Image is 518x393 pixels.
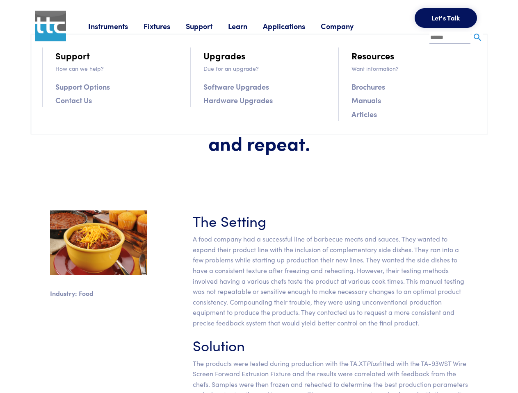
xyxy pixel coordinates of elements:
h3: The Setting [193,210,468,230]
a: Support [186,21,228,31]
em: Plus [367,359,379,368]
img: sidedishes.jpg [50,210,147,275]
a: Resources [351,48,394,63]
p: Industry: Food [50,288,147,299]
a: Upgrades [203,48,245,63]
p: Due for an upgrade? [203,64,328,73]
a: Support Options [55,81,110,93]
a: Applications [263,21,321,31]
a: Support [55,48,90,63]
p: Want information? [351,64,476,73]
a: Articles [351,108,377,120]
a: Instruments [88,21,144,31]
img: ttc_logo_1x1_v1.0.png [35,11,66,41]
a: Hardware Upgrades [203,94,273,106]
h1: Freeze, reheat, test, and repeat. [157,107,361,154]
a: Contact Us [55,94,92,106]
a: Software Upgrades [203,81,269,93]
a: Company [321,21,369,31]
button: Let's Talk [415,8,477,28]
h3: Solution [193,335,468,355]
a: Manuals [351,94,381,106]
p: How can we help? [55,64,180,73]
a: Fixtures [144,21,186,31]
p: A food company had a successful line of barbecue meats and sauces. They wanted to expand their pr... [193,234,468,328]
a: Learn [228,21,263,31]
a: Brochures [351,81,385,93]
